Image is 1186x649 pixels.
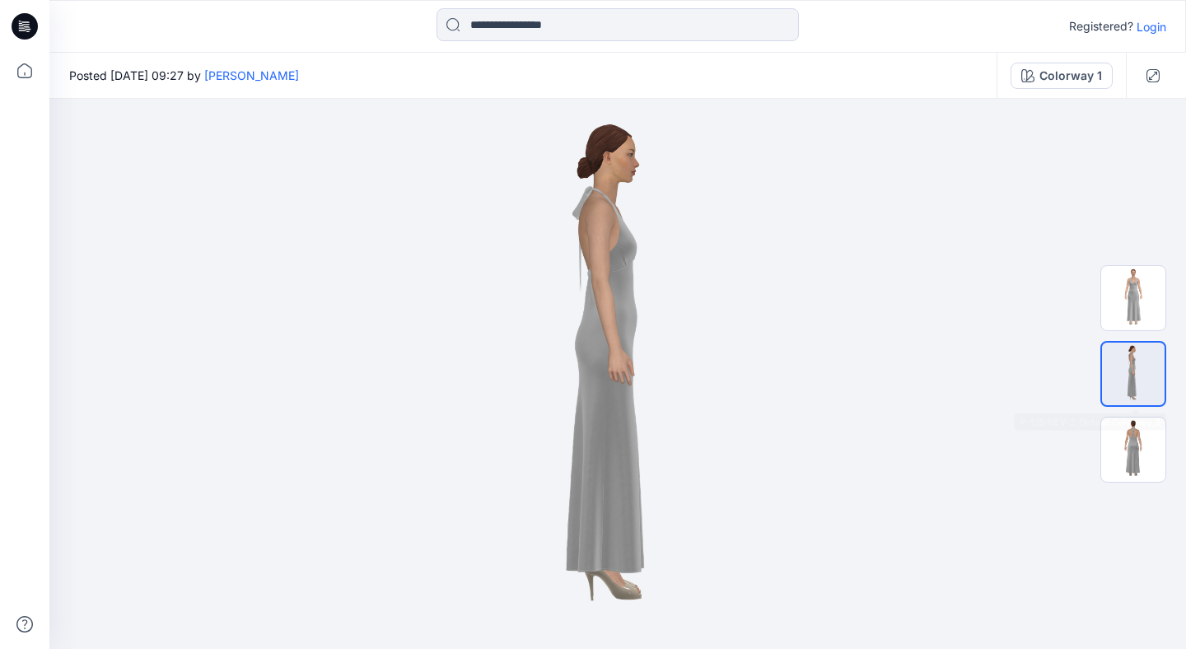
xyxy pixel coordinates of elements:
[1039,67,1102,85] div: Colorway 1
[1137,18,1166,35] p: Login
[69,67,299,84] span: Posted [DATE] 09:27 by
[343,99,893,649] img: eyJhbGciOiJIUzI1NiIsImtpZCI6IjAiLCJzbHQiOiJzZXMiLCJ0eXAiOiJKV1QifQ.eyJkYXRhIjp7InR5cGUiOiJzdG9yYW...
[1011,63,1113,89] button: Colorway 1
[1069,16,1133,36] p: Registered?
[1101,266,1165,330] img: P-125-REV-2_Default Colorway_1
[1102,343,1165,405] img: P-125-REV-2_Default Colorway_2
[1101,418,1165,482] img: P-125-REV-2_Default Colorway_3
[204,68,299,82] a: [PERSON_NAME]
